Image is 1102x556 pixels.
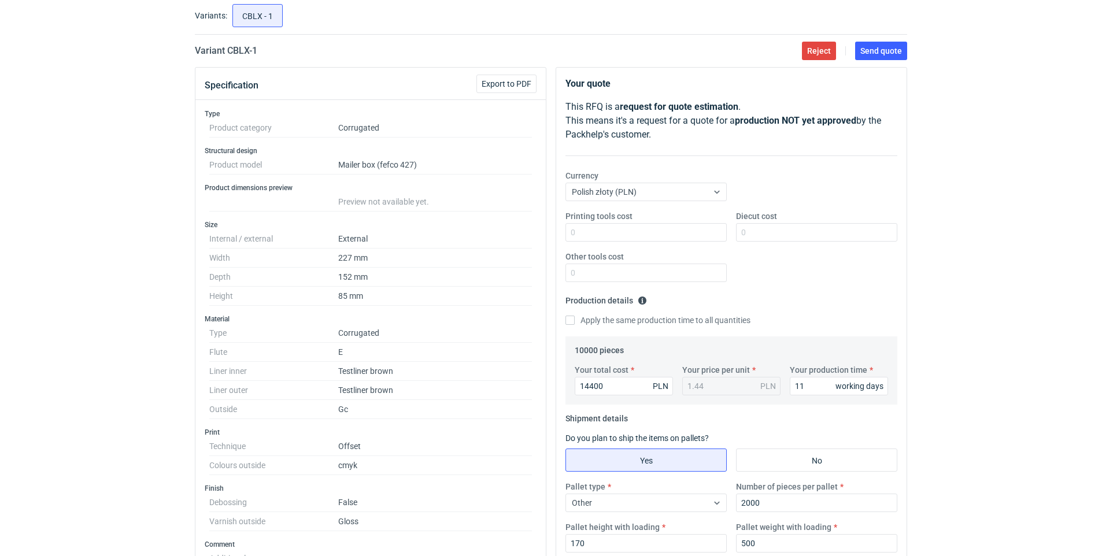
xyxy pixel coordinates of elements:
[338,362,532,381] dd: Testliner brown
[209,268,338,287] dt: Depth
[338,229,532,249] dd: External
[682,364,750,376] label: Your price per unit
[565,291,647,305] legend: Production details
[736,210,777,222] label: Diecut cost
[338,437,532,456] dd: Offset
[209,155,338,175] dt: Product model
[835,380,883,392] div: working days
[565,251,624,262] label: Other tools cost
[338,268,532,287] dd: 152 mm
[209,287,338,306] dt: Height
[565,78,611,89] strong: Your quote
[338,400,532,419] dd: Gc
[565,170,598,181] label: Currency
[565,521,660,533] label: Pallet height with loading
[338,512,532,531] dd: Gloss
[338,287,532,306] dd: 85 mm
[209,493,338,512] dt: Debossing
[790,364,867,376] label: Your production time
[209,249,338,268] dt: Width
[205,72,258,99] button: Specification
[575,341,624,355] legend: 10000 pieces
[205,220,537,229] h3: Size
[565,409,628,423] legend: Shipment details
[736,481,838,492] label: Number of pieces per pallet
[565,210,633,222] label: Printing tools cost
[205,183,537,192] h3: Product dimensions preview
[209,362,338,381] dt: Liner inner
[338,155,532,175] dd: Mailer box (fefco 427)
[565,100,897,142] p: This RFQ is a . This means it's a request for a quote for a by the Packhelp's customer.
[572,187,637,197] span: Polish złoty (PLN)
[209,437,338,456] dt: Technique
[209,324,338,343] dt: Type
[195,10,227,21] label: Variants:
[736,494,897,512] input: 0
[575,364,628,376] label: Your total cost
[790,377,888,395] input: 0
[736,448,897,472] label: No
[860,47,902,55] span: Send quote
[209,381,338,400] dt: Liner outer
[209,229,338,249] dt: Internal / external
[209,512,338,531] dt: Varnish outside
[205,109,537,118] h3: Type
[736,223,897,242] input: 0
[232,4,283,27] label: CBLX - 1
[620,101,738,112] strong: request for quote estimation
[565,481,605,492] label: Pallet type
[565,433,709,443] label: Do you plan to ship the items on pallets?
[565,314,750,326] label: Apply the same production time to all quantities
[338,118,532,138] dd: Corrugated
[807,47,831,55] span: Reject
[653,380,668,392] div: PLN
[195,44,257,58] h2: Variant CBLX - 1
[565,223,727,242] input: 0
[338,381,532,400] dd: Testliner brown
[338,249,532,268] dd: 227 mm
[338,343,532,362] dd: E
[209,456,338,475] dt: Colours outside
[209,343,338,362] dt: Flute
[802,42,836,60] button: Reject
[205,314,537,324] h3: Material
[760,380,776,392] div: PLN
[338,456,532,475] dd: cmyk
[338,493,532,512] dd: False
[338,324,532,343] dd: Corrugated
[209,118,338,138] dt: Product category
[209,400,338,419] dt: Outside
[565,264,727,282] input: 0
[572,498,592,507] span: Other
[736,521,831,533] label: Pallet weight with loading
[565,448,727,472] label: Yes
[575,377,673,395] input: 0
[482,80,531,88] span: Export to PDF
[736,534,897,553] input: 0
[855,42,907,60] button: Send quote
[476,75,537,93] button: Export to PDF
[205,484,537,493] h3: Finish
[338,197,429,206] span: Preview not available yet.
[735,115,856,126] strong: production NOT yet approved
[205,146,537,155] h3: Structural design
[205,540,537,549] h3: Comment
[565,534,727,553] input: 0
[205,428,537,437] h3: Print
